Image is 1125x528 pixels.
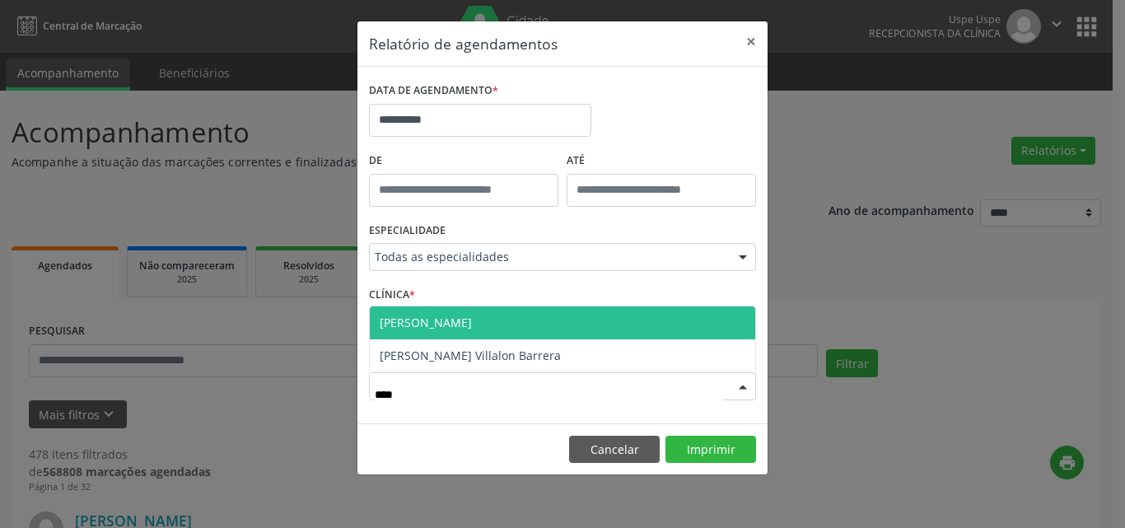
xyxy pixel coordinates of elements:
[369,283,415,308] label: CLÍNICA
[369,148,558,174] label: De
[665,436,756,464] button: Imprimir
[567,148,756,174] label: ATÉ
[569,436,660,464] button: Cancelar
[375,249,722,265] span: Todas as especialidades
[735,21,768,62] button: Close
[369,33,558,54] h5: Relatório de agendamentos
[380,315,472,330] span: [PERSON_NAME]
[380,348,561,363] span: [PERSON_NAME] Villalon Barrera
[369,78,498,104] label: DATA DE AGENDAMENTO
[369,218,446,244] label: ESPECIALIDADE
